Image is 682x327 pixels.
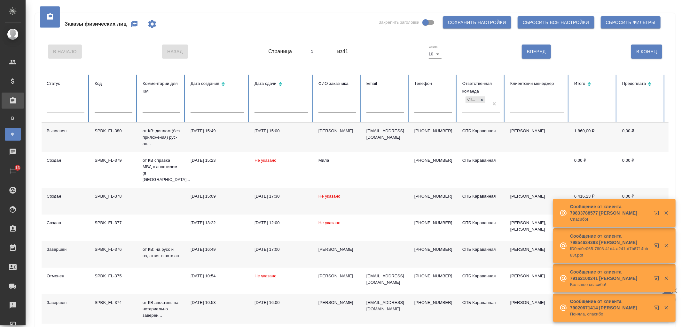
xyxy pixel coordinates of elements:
[191,246,244,253] div: [DATE] 16:49
[47,246,84,253] div: Завершен
[191,273,244,279] div: [DATE] 10:54
[255,246,308,253] div: [DATE] 17:00
[601,16,661,29] button: Сбросить фильтры
[429,45,437,48] label: Строк
[8,131,18,137] span: Ф
[255,193,308,200] div: [DATE] 17:30
[191,299,244,306] div: [DATE] 10:53
[574,80,612,89] div: Сортировка
[318,80,356,87] div: ФИО заказчика
[47,128,84,134] div: Выполнен
[318,220,341,225] span: Не указано
[462,273,500,279] div: СПБ Караванная
[255,158,277,163] span: Не указано
[5,128,21,141] a: Ф
[191,193,244,200] div: [DATE] 15:09
[462,246,500,253] div: СПБ Караванная
[12,165,24,171] span: 13
[448,19,506,27] span: Сохранить настройки
[143,299,180,319] p: от КВ апостиль на нотариально заверен...
[47,220,84,226] div: Создан
[462,220,500,226] div: СПБ Караванная
[606,19,655,27] span: Сбросить фильтры
[414,80,452,87] div: Телефон
[255,220,308,226] div: [DATE] 12:00
[47,299,84,306] div: Завершен
[47,80,84,87] div: Статус
[660,275,673,281] button: Закрыть
[95,246,132,253] div: SPBK_FL-376
[255,274,277,278] span: Не указано
[2,163,24,179] a: 13
[366,299,404,312] p: [EMAIL_ADDRESS][DOMAIN_NAME]
[505,215,569,241] td: [PERSON_NAME], [PERSON_NAME]
[318,299,356,306] div: [PERSON_NAME]
[631,45,662,59] button: В Конец
[95,157,132,164] div: SPBK_FL-379
[414,220,452,226] p: [PHONE_NUMBER]
[255,299,308,306] div: [DATE] 16:00
[636,48,657,56] span: В Конец
[65,20,127,28] span: Заказы физических лиц
[318,194,341,199] span: Не указано
[127,16,142,32] button: Создать
[570,203,650,216] p: Сообщение от клиента 79833788577 [PERSON_NAME]
[527,48,546,56] span: Вперед
[143,157,180,183] p: от КВ справка МВД с апостилем (в [GEOGRAPHIC_DATA]...
[191,80,244,89] div: Сортировка
[462,80,500,95] div: Ответственная команда
[255,80,308,89] div: Сортировка
[8,115,18,121] span: В
[510,80,564,87] div: Клиентский менеджер
[569,123,617,152] td: 1 860,00 ₽
[191,128,244,134] div: [DATE] 15:49
[47,193,84,200] div: Создан
[523,19,589,27] span: Сбросить все настройки
[318,246,356,253] div: [PERSON_NAME]
[318,273,356,279] div: [PERSON_NAME]
[337,48,349,55] span: из 41
[143,246,180,259] p: от КВ: на русс и нз, лтвет в вотс ап
[570,298,650,311] p: Сообщение от клиента 79020671414 [PERSON_NAME]
[462,193,500,200] div: СПБ Караванная
[570,269,650,282] p: Сообщение от клиента 79162100241 [PERSON_NAME]
[366,273,404,286] p: [EMAIL_ADDRESS][DOMAIN_NAME]
[143,80,180,95] div: Комментарии для КМ
[650,301,666,317] button: Открыть в новой вкладке
[255,128,308,134] div: [DATE] 15:00
[366,128,404,141] p: [EMAIL_ADDRESS][DOMAIN_NAME]
[617,123,665,152] td: 0,00 ₽
[95,80,132,87] div: Код
[505,188,569,215] td: [PERSON_NAME]
[366,80,404,87] div: Email
[505,294,569,324] td: [PERSON_NAME]
[650,272,666,287] button: Открыть в новой вкладке
[429,50,442,59] div: 10
[414,128,452,134] p: [PHONE_NUMBER]
[318,128,356,134] div: [PERSON_NAME]
[5,112,21,125] a: В
[268,48,292,55] span: Страница
[617,188,665,215] td: 0,00 ₽
[617,152,665,188] td: 0,00 ₽
[95,220,132,226] div: SPBK_FL-377
[570,216,650,223] p: Спасибо!
[505,123,569,152] td: [PERSON_NAME]
[191,220,244,226] div: [DATE] 13:22
[414,157,452,164] p: [PHONE_NUMBER]
[569,152,617,188] td: 0,00 ₽
[143,128,180,147] p: от КВ: диплом (без приложения) рус-ан...
[95,193,132,200] div: SPBK_FL-378
[414,273,452,279] p: [PHONE_NUMBER]
[443,16,511,29] button: Сохранить настройки
[505,268,569,294] td: [PERSON_NAME]
[47,157,84,164] div: Создан
[414,246,452,253] p: [PHONE_NUMBER]
[191,157,244,164] div: [DATE] 15:23
[570,282,650,288] p: Большое спасибо!
[660,305,673,311] button: Закрыть
[522,45,551,59] button: Вперед
[95,299,132,306] div: SPBK_FL-374
[505,241,569,268] td: [PERSON_NAME]
[570,311,650,317] p: Поняла, спасибо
